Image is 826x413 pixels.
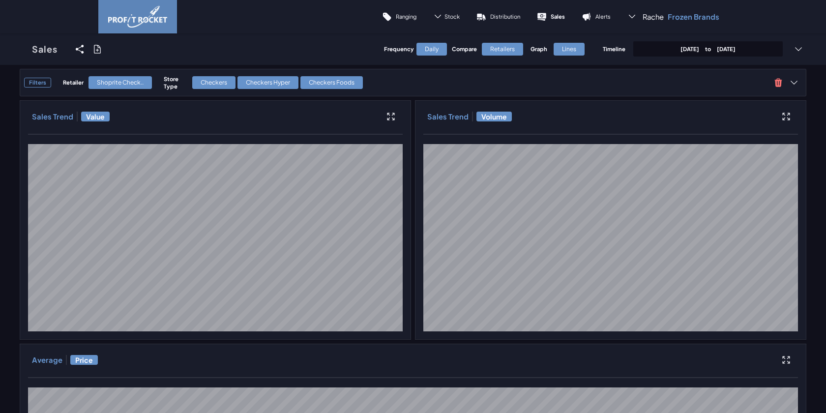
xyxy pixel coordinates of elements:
[476,112,512,121] span: Volume
[384,45,412,53] h4: Frequency
[531,45,549,53] h4: Graph
[24,78,51,88] h3: Filters
[88,76,152,89] div: Shoprite Check..
[680,45,736,53] p: [DATE] [DATE]
[416,43,447,56] div: Daily
[63,79,84,86] h4: Retailer
[468,5,529,29] a: Distribution
[603,45,625,53] h4: Timeline
[300,76,363,89] div: Checkers Foods
[374,5,425,29] a: Ranging
[551,13,565,20] p: Sales
[81,112,110,121] span: Value
[20,33,70,65] a: Sales
[554,43,585,56] div: Lines
[32,355,62,365] h3: Average
[108,6,167,28] img: image
[70,355,98,365] span: Price
[192,76,236,89] div: Checkers
[164,75,187,90] h4: Store Type
[396,13,416,20] p: Ranging
[452,45,477,53] h4: Compare
[490,13,520,20] p: Distribution
[643,12,664,22] span: Rache
[482,43,523,56] div: Retailers
[32,112,73,121] h3: Sales Trend
[529,5,573,29] a: Sales
[699,45,717,52] span: to
[668,12,719,22] p: Frozen Brands
[595,13,611,20] p: Alerts
[237,76,298,89] div: Checkers Hyper
[444,13,460,20] span: Stock
[427,112,469,121] h3: Sales Trend
[573,5,619,29] a: Alerts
